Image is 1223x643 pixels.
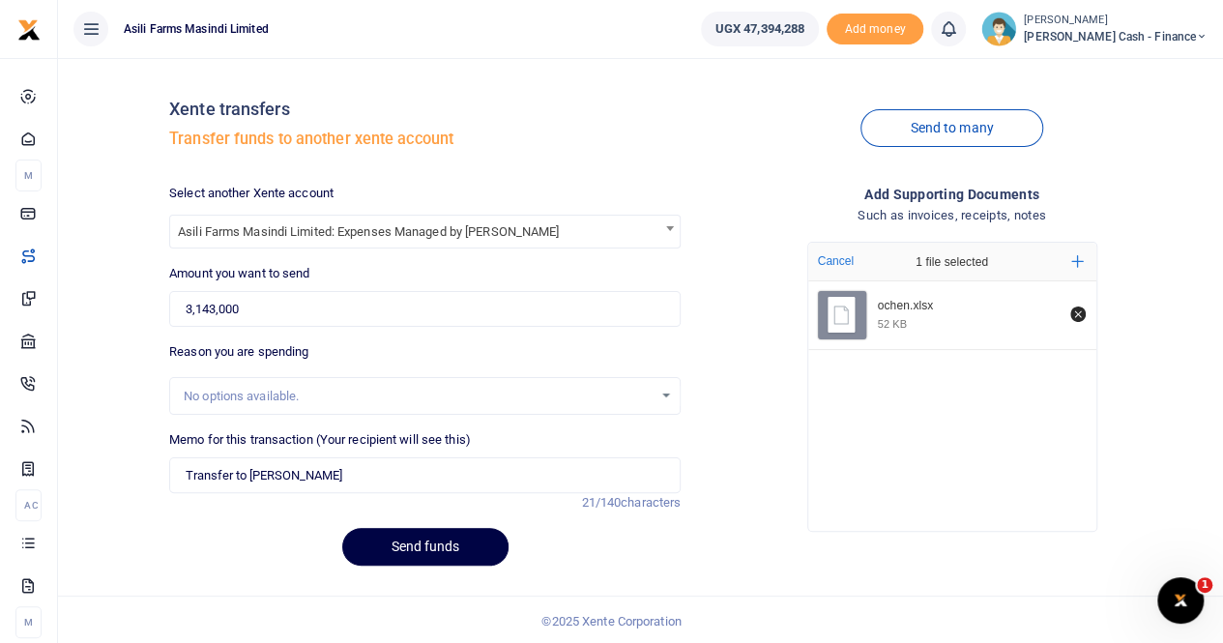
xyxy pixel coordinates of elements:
[693,12,827,46] li: Wallet ballance
[715,19,804,39] span: UGX 47,394,288
[870,243,1034,281] div: 1 file selected
[878,299,1060,314] div: ochen.xlsx
[696,205,1208,226] h4: Such as invoices, receipts, notes
[981,12,1016,46] img: profile-user
[827,14,923,45] span: Add money
[169,264,309,283] label: Amount you want to send
[1197,577,1212,593] span: 1
[169,184,334,203] label: Select another Xente account
[878,317,907,331] div: 52 KB
[1157,577,1204,624] iframe: Intercom live chat
[169,457,681,494] input: Enter extra information
[701,12,819,46] a: UGX 47,394,288
[15,489,42,521] li: Ac
[184,387,653,406] div: No options available.
[15,160,42,191] li: M
[15,606,42,638] li: M
[812,248,859,274] button: Cancel
[116,20,277,38] span: Asili Farms Masindi Limited
[696,184,1208,205] h4: Add supporting Documents
[827,20,923,35] a: Add money
[1067,304,1089,325] button: Remove file
[860,109,1042,147] a: Send to many
[17,21,41,36] a: logo-small logo-large logo-large
[169,130,681,149] h5: Transfer funds to another xente account
[1063,248,1092,276] button: Add more files
[169,291,681,328] input: UGX
[342,528,509,566] button: Send funds
[169,215,681,248] span: Asili Farms Masindi Limited: Expenses Managed by Sam Ochen
[981,12,1208,46] a: profile-user [PERSON_NAME] [PERSON_NAME] Cash - Finance
[170,216,680,246] span: Asili Farms Masindi Limited: Expenses Managed by Sam Ochen
[169,342,308,362] label: Reason you are spending
[169,430,471,450] label: Memo for this transaction (Your recipient will see this)
[621,495,681,510] span: characters
[581,495,621,510] span: 21/140
[17,18,41,42] img: logo-small
[169,99,681,120] h4: Xente transfers
[807,242,1097,532] div: File Uploader
[1024,28,1208,45] span: [PERSON_NAME] Cash - Finance
[1024,13,1208,29] small: [PERSON_NAME]
[827,14,923,45] li: Toup your wallet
